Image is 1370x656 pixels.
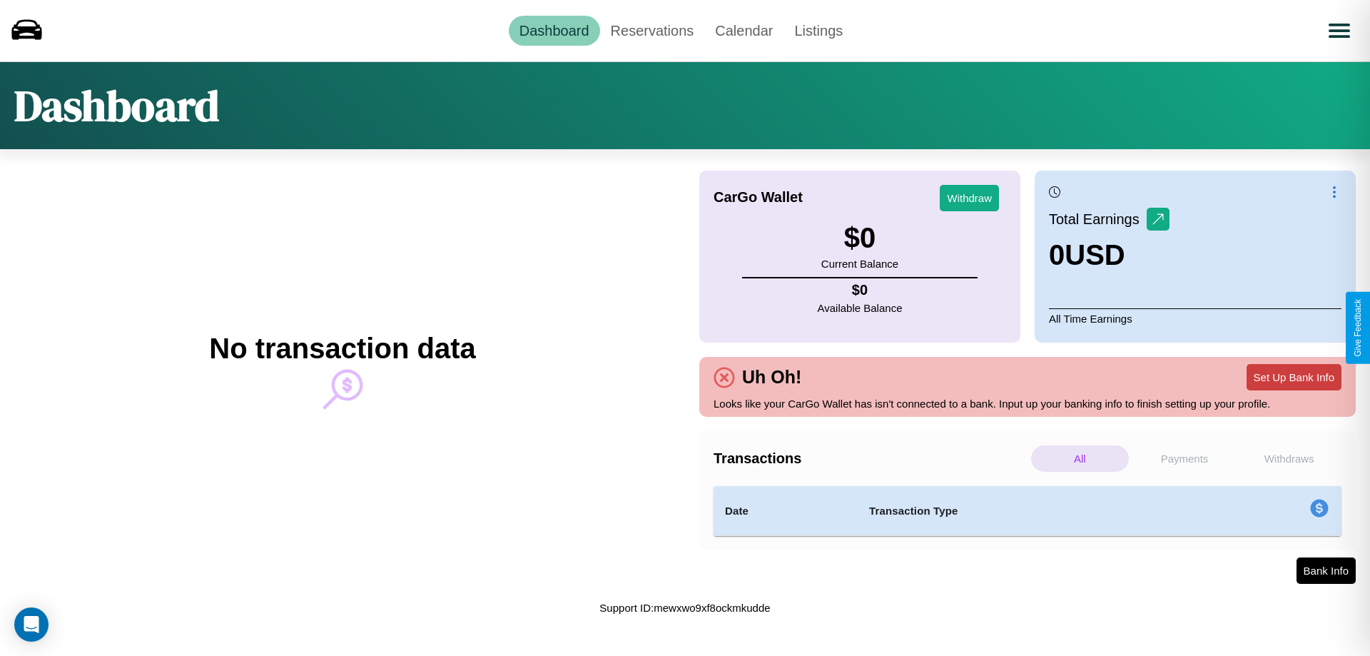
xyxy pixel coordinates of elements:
[704,16,783,46] a: Calendar
[14,76,219,135] h1: Dashboard
[600,16,705,46] a: Reservations
[1319,11,1359,51] button: Open menu
[714,486,1341,536] table: simple table
[821,254,898,273] p: Current Balance
[1049,308,1341,328] p: All Time Earnings
[1049,239,1169,271] h3: 0 USD
[209,333,475,365] h2: No transaction data
[940,185,999,211] button: Withdraw
[1240,445,1338,472] p: Withdraws
[869,503,1193,520] h4: Transaction Type
[714,189,803,206] h4: CarGo Wallet
[1353,299,1363,357] div: Give Feedback
[821,222,898,254] h3: $ 0
[725,503,846,520] h4: Date
[714,450,1027,467] h4: Transactions
[599,598,770,617] p: Support ID: mewxwo9xf8ockmkudde
[1031,445,1129,472] p: All
[1297,557,1356,584] button: Bank Info
[509,16,600,46] a: Dashboard
[818,298,903,318] p: Available Balance
[818,282,903,298] h4: $ 0
[1049,206,1147,232] p: Total Earnings
[1247,364,1341,390] button: Set Up Bank Info
[735,367,808,388] h4: Uh Oh!
[783,16,853,46] a: Listings
[714,394,1341,413] p: Looks like your CarGo Wallet has isn't connected to a bank. Input up your banking info to finish ...
[1136,445,1234,472] p: Payments
[14,607,49,642] div: Open Intercom Messenger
